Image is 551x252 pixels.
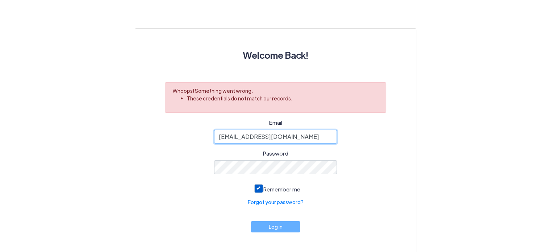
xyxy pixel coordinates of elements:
button: Log in [251,221,300,232]
label: Email [269,119,282,127]
label: Password [263,149,288,158]
h3: Welcome Back! [153,46,398,64]
a: Forgot your password? [248,198,304,206]
div: Chat Widget [515,217,551,252]
div: Whoops! Something went wrong. [172,87,379,95]
li: These credentials do not match our records. [187,95,371,102]
iframe: To enrich screen reader interactions, please activate Accessibility in Grammarly extension settings [515,217,551,252]
span: Remember me [263,186,300,193]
